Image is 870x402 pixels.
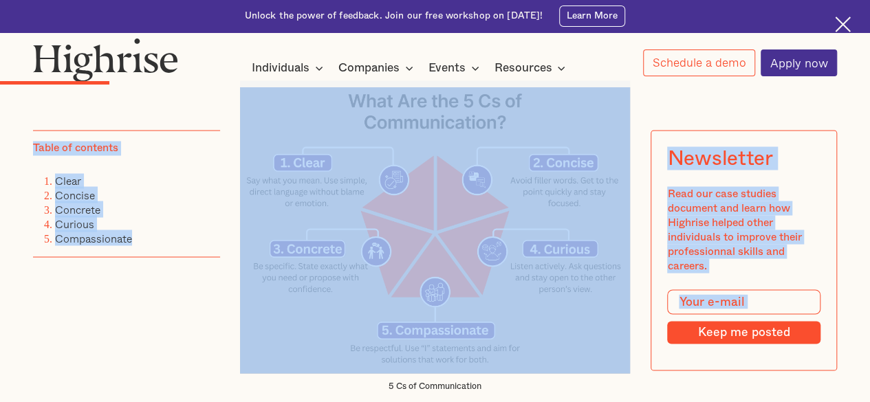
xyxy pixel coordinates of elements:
[252,60,327,76] div: Individuals
[240,80,631,373] img: 5 Cs of Communication
[494,60,552,76] div: Resources
[667,187,820,273] div: Read our case studies document and learn how Highrise helped other individuals to improve their p...
[643,49,755,76] a: Schedule a demo
[33,38,178,82] img: Highrise logo
[55,216,94,232] a: Curious
[494,60,569,76] div: Resources
[55,172,81,189] a: Clear
[667,290,820,315] input: Your e-mail
[252,60,309,76] div: Individuals
[428,60,466,76] div: Events
[338,60,417,76] div: Companies
[240,380,631,392] figcaption: 5 Cs of Communication
[667,147,772,170] div: Newsletter
[667,321,820,344] input: Keep me posted
[338,60,400,76] div: Companies
[55,187,95,203] a: Concise
[245,10,543,23] div: Unlock the power of feedback. Join our free workshop on [DATE]!
[428,60,483,76] div: Events
[55,230,132,247] a: Compassionate
[55,201,100,218] a: Concrete
[33,142,118,156] div: Table of contents
[761,49,837,76] a: Apply now
[667,290,820,344] form: Modal Form
[835,16,851,32] img: Cross icon
[559,5,626,27] a: Learn More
